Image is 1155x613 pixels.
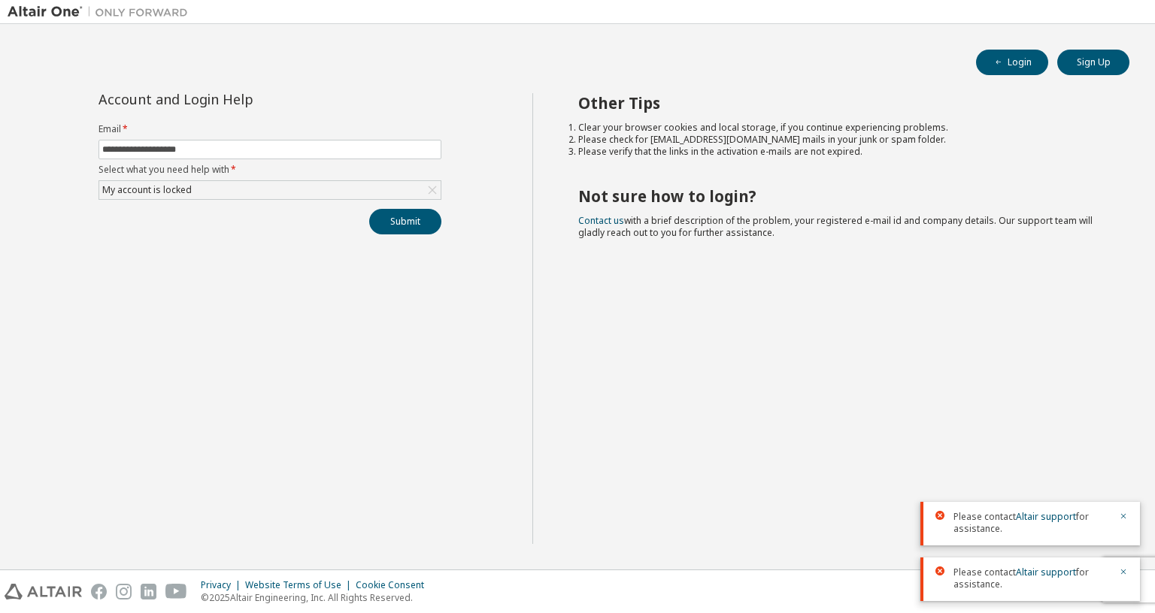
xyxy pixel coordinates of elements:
[1016,510,1076,523] a: Altair support
[976,50,1048,75] button: Login
[578,214,624,227] a: Contact us
[953,566,1110,590] span: Please contact for assistance.
[99,181,441,199] div: My account is locked
[245,579,356,591] div: Website Terms of Use
[165,584,187,599] img: youtube.svg
[91,584,107,599] img: facebook.svg
[141,584,156,599] img: linkedin.svg
[578,214,1093,239] span: with a brief description of the problem, your registered e-mail id and company details. Our suppo...
[99,123,441,135] label: Email
[356,579,433,591] div: Cookie Consent
[5,584,82,599] img: altair_logo.svg
[99,164,441,176] label: Select what you need help with
[201,591,433,604] p: © 2025 Altair Engineering, Inc. All Rights Reserved.
[578,186,1103,206] h2: Not sure how to login?
[369,209,441,234] button: Submit
[578,134,1103,146] li: Please check for [EMAIL_ADDRESS][DOMAIN_NAME] mails in your junk or spam folder.
[1016,566,1076,578] a: Altair support
[116,584,132,599] img: instagram.svg
[578,146,1103,158] li: Please verify that the links in the activation e-mails are not expired.
[8,5,196,20] img: Altair One
[100,182,194,198] div: My account is locked
[578,122,1103,134] li: Clear your browser cookies and local storage, if you continue experiencing problems.
[99,93,373,105] div: Account and Login Help
[578,93,1103,113] h2: Other Tips
[201,579,245,591] div: Privacy
[953,511,1110,535] span: Please contact for assistance.
[1057,50,1129,75] button: Sign Up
